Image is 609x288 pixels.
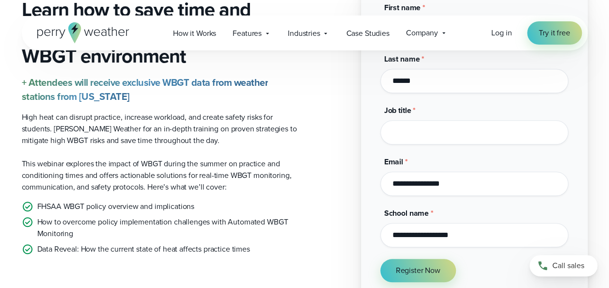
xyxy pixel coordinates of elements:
[22,75,268,104] strong: + Attendees will receive exclusive WBGT data from weather stations from [US_STATE]
[539,27,570,39] span: Try it free
[22,112,297,146] p: High heat can disrupt practice, increase workload, and create safety risks for students. [PERSON_...
[384,105,411,116] span: Job title
[380,259,456,282] button: Register Now
[173,28,216,39] span: How it Works
[233,28,262,39] span: Features
[384,208,429,219] span: School name
[384,2,421,13] span: First name
[396,265,440,276] span: Register Now
[491,27,512,38] span: Log in
[22,158,297,193] p: This webinar explores the impact of WBGT during the summer on practice and conditioning times and...
[384,53,420,64] span: Last name
[37,201,195,212] p: FHSAA WBGT policy overview and implications
[37,216,297,240] p: How to overcome policy implementation challenges with Automated WBGT Monitoring
[384,156,403,167] span: Email
[491,27,512,39] a: Log in
[346,28,389,39] span: Case Studies
[37,243,250,255] p: Data Reveal: How the current state of heat affects practice times
[527,21,581,45] a: Try it free
[165,23,224,43] a: How it Works
[288,28,320,39] span: Industries
[406,27,438,39] span: Company
[552,260,584,272] span: Call sales
[530,255,597,276] a: Call sales
[338,23,397,43] a: Case Studies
